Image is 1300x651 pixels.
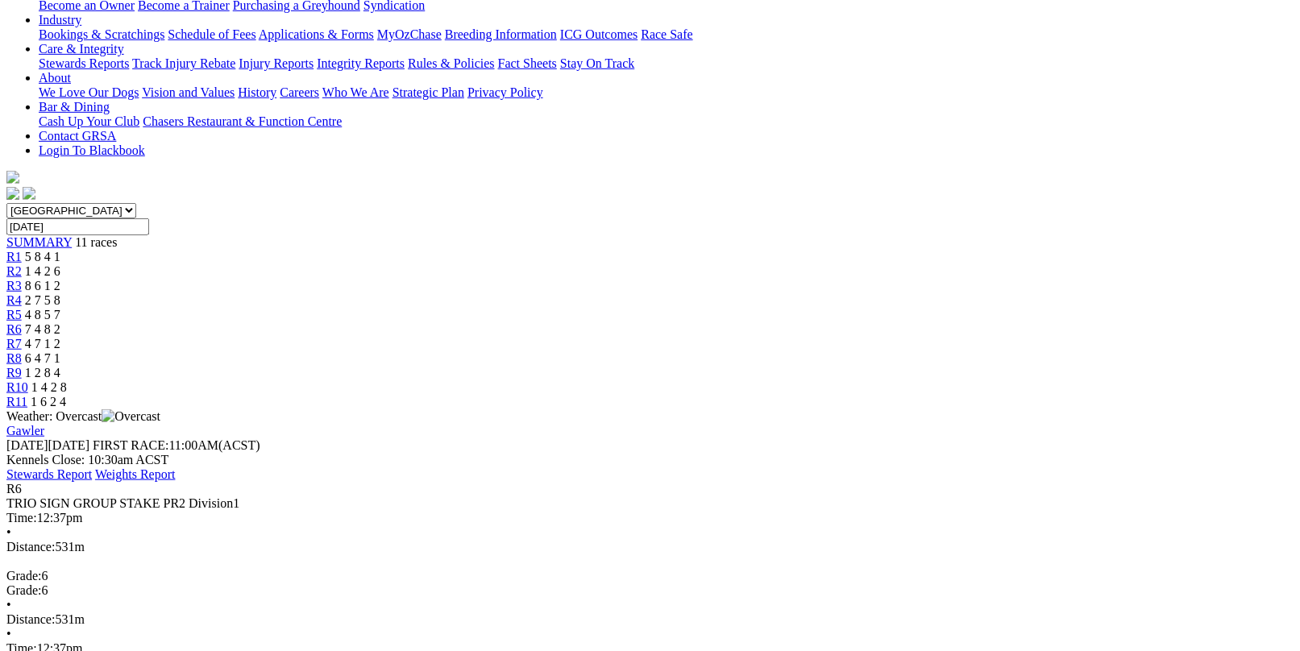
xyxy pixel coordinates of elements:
div: 6 [6,569,1294,583]
div: TRIO SIGN GROUP STAKE PR2 Division1 [6,496,1294,511]
div: 531m [6,540,1294,554]
a: We Love Our Dogs [39,85,139,99]
a: Chasers Restaurant & Function Centre [143,114,342,128]
span: Grade: [6,583,42,597]
a: Care & Integrity [39,42,124,56]
div: 12:37pm [6,511,1294,525]
span: 1 6 2 4 [31,395,66,408]
div: 6 [6,583,1294,598]
a: Schedule of Fees [168,27,255,41]
input: Select date [6,218,149,235]
a: Breeding Information [445,27,557,41]
span: 7 4 8 2 [25,322,60,336]
a: Bookings & Scratchings [39,27,164,41]
a: MyOzChase [377,27,442,41]
span: • [6,627,11,641]
a: R7 [6,337,22,350]
span: 5 8 4 1 [25,250,60,263]
span: 1 4 2 8 [31,380,67,394]
span: 1 4 2 6 [25,264,60,278]
a: SUMMARY [6,235,72,249]
a: Vision and Values [142,85,235,99]
span: Distance: [6,612,55,626]
span: 2 7 5 8 [25,293,60,307]
a: R2 [6,264,22,278]
a: Who We Are [322,85,389,99]
div: Bar & Dining [39,114,1294,129]
span: • [6,525,11,539]
a: Bar & Dining [39,100,110,114]
a: Race Safe [641,27,692,41]
a: R8 [6,351,22,365]
span: [DATE] [6,438,89,452]
a: R3 [6,279,22,292]
img: Overcast [102,409,160,424]
a: Stewards Report [6,467,92,481]
a: ICG Outcomes [560,27,638,41]
a: Contact GRSA [39,129,116,143]
span: 4 8 5 7 [25,308,60,321]
a: Injury Reports [239,56,314,70]
a: R10 [6,380,28,394]
span: 6 4 7 1 [25,351,60,365]
span: Weather: Overcast [6,409,160,423]
a: R6 [6,322,22,336]
a: Login To Blackbook [39,143,145,157]
span: 11:00AM(ACST) [93,438,260,452]
a: R1 [6,250,22,263]
div: Care & Integrity [39,56,1294,71]
a: R4 [6,293,22,307]
span: Time: [6,511,37,525]
span: FIRST RACE: [93,438,168,452]
div: Industry [39,27,1294,42]
a: Strategic Plan [392,85,464,99]
a: Privacy Policy [467,85,543,99]
span: 4 7 1 2 [25,337,60,350]
div: 531m [6,612,1294,627]
span: 1 2 8 4 [25,366,60,379]
a: Fact Sheets [498,56,557,70]
a: About [39,71,71,85]
span: R6 [6,482,22,496]
a: Gawler [6,424,44,437]
a: Cash Up Your Club [39,114,139,128]
a: R9 [6,366,22,379]
a: Applications & Forms [259,27,374,41]
a: History [238,85,276,99]
div: Kennels Close: 10:30am ACST [6,453,1294,467]
a: Stewards Reports [39,56,129,70]
a: R5 [6,308,22,321]
a: Track Injury Rebate [132,56,235,70]
a: R11 [6,395,27,408]
span: Distance: [6,540,55,554]
a: Rules & Policies [408,56,495,70]
img: twitter.svg [23,187,35,200]
a: Careers [280,85,319,99]
div: About [39,85,1294,100]
a: Weights Report [95,467,176,481]
span: [DATE] [6,438,48,452]
a: Stay On Track [560,56,634,70]
span: Grade: [6,569,42,583]
img: facebook.svg [6,187,19,200]
span: 8 6 1 2 [25,279,60,292]
span: 11 races [75,235,117,249]
span: • [6,598,11,612]
img: logo-grsa-white.png [6,171,19,184]
a: Integrity Reports [317,56,405,70]
a: Industry [39,13,81,27]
